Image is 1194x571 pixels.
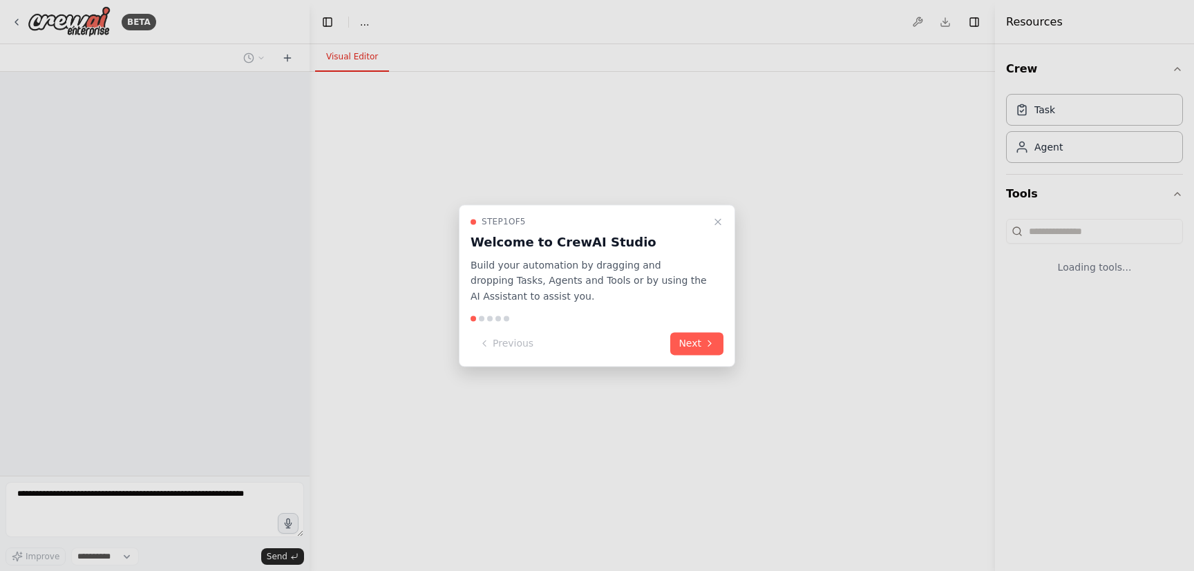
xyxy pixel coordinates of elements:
h3: Welcome to CrewAI Studio [471,233,707,252]
span: Step 1 of 5 [482,216,526,227]
button: Previous [471,332,542,355]
button: Close walkthrough [710,213,726,230]
p: Build your automation by dragging and dropping Tasks, Agents and Tools or by using the AI Assista... [471,258,707,304]
button: Hide left sidebar [318,12,337,32]
button: Next [670,332,723,355]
